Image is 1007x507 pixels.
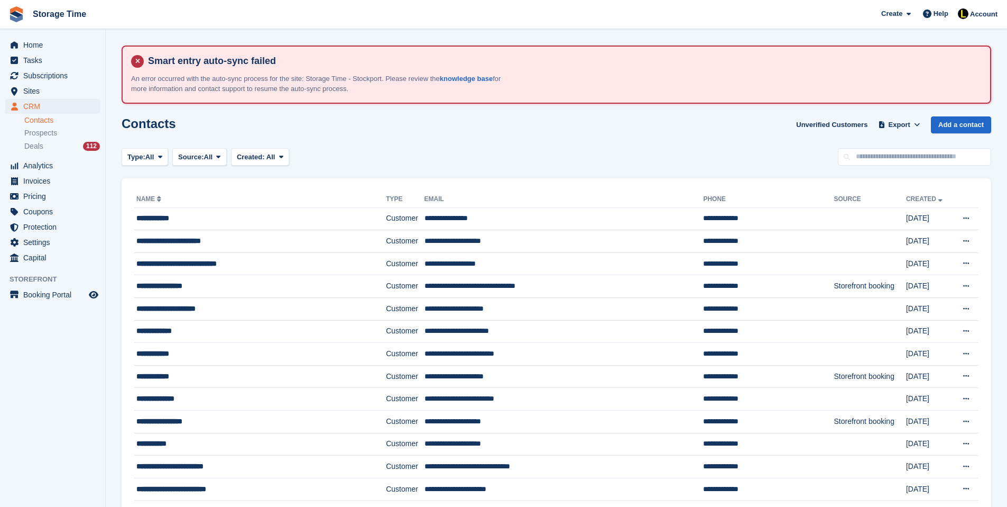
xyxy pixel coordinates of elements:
[386,433,424,456] td: Customer
[834,191,906,208] th: Source
[5,68,100,83] a: menu
[5,204,100,219] a: menu
[386,478,424,501] td: Customer
[5,38,100,52] a: menu
[145,152,154,162] span: All
[906,388,952,411] td: [DATE]
[23,38,87,52] span: Home
[23,99,87,114] span: CRM
[386,275,424,298] td: Customer
[24,128,100,139] a: Prospects
[424,191,704,208] th: Email
[906,252,952,275] td: [DATE]
[8,6,24,22] img: stora-icon-8386f47178a22dfd0bd8f6a31ec36ba5ce8667c1dd55bd0f319d3a0aa187defe.svg
[127,152,145,162] span: Type:
[958,8,968,19] img: Laaibah Sarwar
[906,207,952,230] td: [DATE]
[906,230,952,253] td: [DATE]
[23,235,87,250] span: Settings
[906,195,945,203] a: Created
[23,250,87,265] span: Capital
[204,152,213,162] span: All
[5,287,100,302] a: menu
[386,320,424,343] td: Customer
[5,235,100,250] a: menu
[5,174,100,188] a: menu
[386,343,424,366] td: Customer
[23,287,87,302] span: Booking Portal
[386,191,424,208] th: Type
[970,9,997,20] span: Account
[10,274,105,285] span: Storefront
[906,320,952,343] td: [DATE]
[934,8,948,19] span: Help
[5,158,100,173] a: menu
[906,275,952,298] td: [DATE]
[906,343,952,366] td: [DATE]
[386,365,424,388] td: Customer
[5,189,100,204] a: menu
[386,456,424,478] td: Customer
[906,478,952,501] td: [DATE]
[386,207,424,230] td: Customer
[906,365,952,388] td: [DATE]
[23,189,87,204] span: Pricing
[144,55,982,67] h4: Smart entry auto-sync failed
[386,388,424,411] td: Customer
[906,456,952,478] td: [DATE]
[24,141,100,152] a: Deals 112
[172,148,227,166] button: Source: All
[23,68,87,83] span: Subscriptions
[5,53,100,68] a: menu
[23,220,87,234] span: Protection
[23,174,87,188] span: Invoices
[231,148,289,166] button: Created: All
[834,365,906,388] td: Storefront booking
[931,116,991,134] a: Add a contact
[24,115,100,125] a: Contacts
[834,411,906,433] td: Storefront booking
[386,252,424,275] td: Customer
[23,53,87,68] span: Tasks
[24,128,57,138] span: Prospects
[5,220,100,234] a: menu
[23,204,87,219] span: Coupons
[792,116,872,134] a: Unverified Customers
[5,250,100,265] a: menu
[29,5,90,23] a: Storage Time
[703,191,834,208] th: Phone
[386,298,424,321] td: Customer
[889,120,910,130] span: Export
[237,153,265,161] span: Created:
[23,84,87,98] span: Sites
[136,195,163,203] a: Name
[87,288,100,301] a: Preview store
[5,99,100,114] a: menu
[266,153,275,161] span: All
[24,141,43,151] span: Deals
[23,158,87,173] span: Analytics
[122,148,168,166] button: Type: All
[876,116,922,134] button: Export
[906,433,952,456] td: [DATE]
[834,275,906,298] td: Storefront booking
[178,152,204,162] span: Source:
[386,411,424,433] td: Customer
[122,116,176,131] h1: Contacts
[906,411,952,433] td: [DATE]
[83,142,100,151] div: 112
[5,84,100,98] a: menu
[881,8,902,19] span: Create
[386,230,424,253] td: Customer
[131,74,501,94] p: An error occurred with the auto-sync process for the site: Storage Time - Stockport. Please revie...
[440,75,493,83] a: knowledge base
[906,298,952,321] td: [DATE]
